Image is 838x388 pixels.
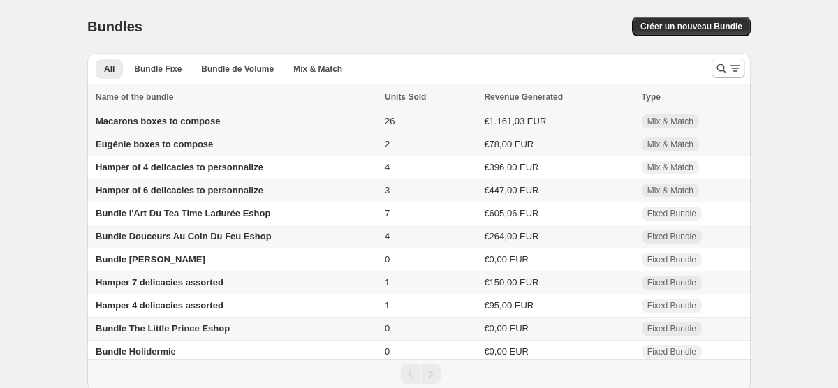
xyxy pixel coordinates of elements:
[385,346,390,357] span: 0
[96,139,213,149] span: Eugénie boxes to compose
[712,59,745,78] button: Search and filter results
[642,90,742,104] div: Type
[385,323,390,334] span: 0
[96,277,223,288] span: Hamper 7 delicacies assorted
[385,116,395,126] span: 26
[96,90,376,104] div: Name of the bundle
[484,254,529,264] span: €0,00 EUR
[647,116,693,127] span: Mix & Match
[484,139,534,149] span: €78,00 EUR
[484,231,538,241] span: €264,00 EUR
[96,254,205,264] span: Bundle [PERSON_NAME]
[484,90,577,104] button: Revenue Generated
[484,116,546,126] span: €1.161,03 EUR
[201,64,274,75] span: Bundle de Volume
[96,208,270,218] span: Bundle l'Art Du Tea Time Ladurée Eshop
[385,300,390,311] span: 1
[484,90,563,104] span: Revenue Generated
[647,139,693,150] span: Mix & Match
[647,162,693,173] span: Mix & Match
[484,208,538,218] span: €605,06 EUR
[647,277,696,288] span: Fixed Bundle
[96,116,220,126] span: Macarons boxes to compose
[484,185,538,195] span: €447,00 EUR
[647,185,693,196] span: Mix & Match
[484,346,529,357] span: €0,00 EUR
[632,17,751,36] button: Créer un nouveau Bundle
[385,90,426,104] span: Units Sold
[640,21,742,32] span: Créer un nouveau Bundle
[385,139,390,149] span: 2
[647,346,696,357] span: Fixed Bundle
[385,254,390,264] span: 0
[385,162,390,172] span: 4
[96,185,263,195] span: Hamper of 6 delicacies to personnalize
[96,300,223,311] span: Hamper 4 delicacies assorted
[87,18,142,35] h1: Bundles
[647,254,696,265] span: Fixed Bundle
[647,231,696,242] span: Fixed Bundle
[385,208,390,218] span: 7
[647,323,696,334] span: Fixed Bundle
[385,231,390,241] span: 4
[484,162,538,172] span: €396,00 EUR
[385,90,440,104] button: Units Sold
[104,64,115,75] span: All
[484,277,538,288] span: €150,00 EUR
[87,359,751,388] nav: Pagination
[134,64,182,75] span: Bundle Fixe
[484,323,529,334] span: €0,00 EUR
[96,323,230,334] span: Bundle The Little Prince Eshop
[647,300,696,311] span: Fixed Bundle
[647,208,696,219] span: Fixed Bundle
[96,346,176,357] span: Bundle Holidermie
[96,231,272,241] span: Bundle Douceurs Au Coin Du Feu Eshop
[385,185,390,195] span: 3
[96,162,263,172] span: Hamper of 4 delicacies to personnalize
[484,300,534,311] span: €95,00 EUR
[293,64,342,75] span: Mix & Match
[385,277,390,288] span: 1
